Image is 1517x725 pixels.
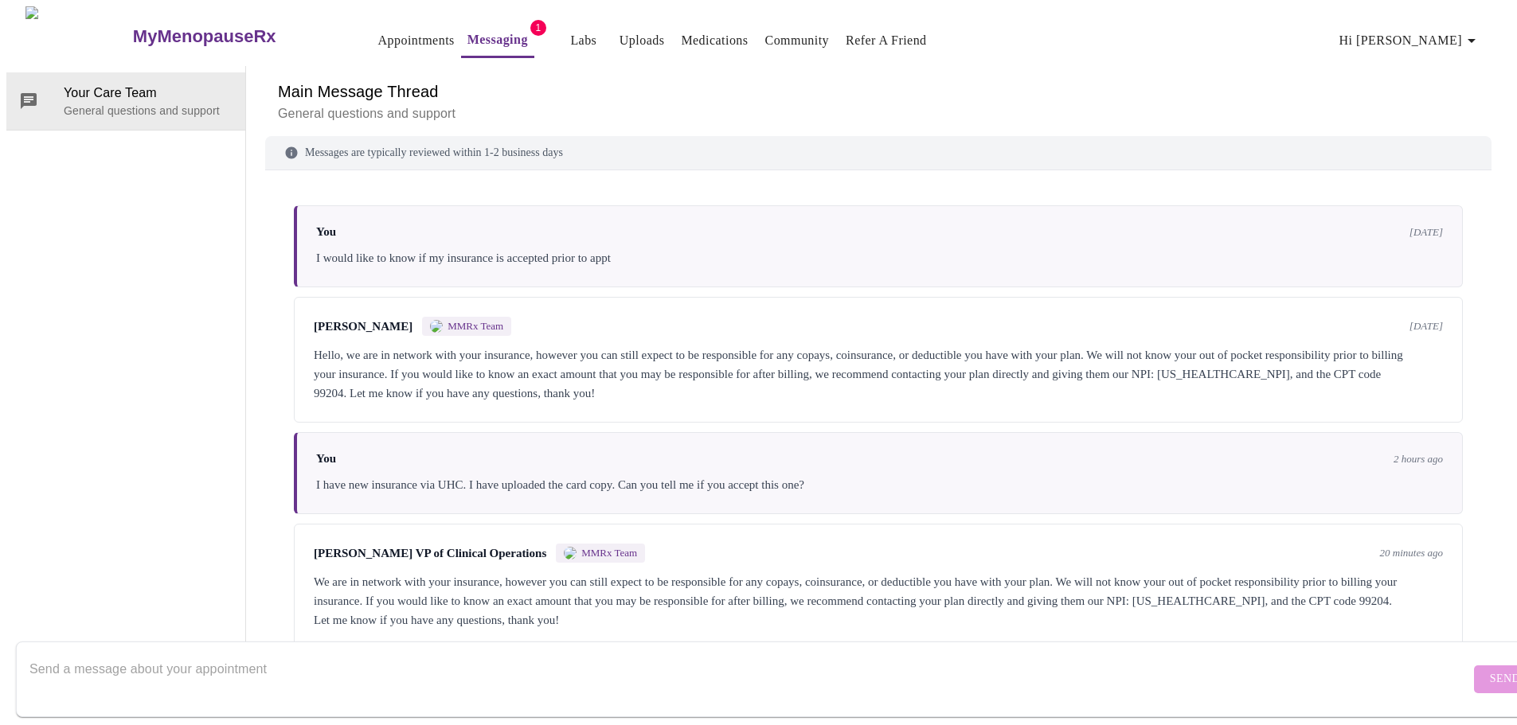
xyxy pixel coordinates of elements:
[759,25,836,57] button: Community
[1409,320,1443,333] span: [DATE]
[314,320,412,333] span: [PERSON_NAME]
[133,26,276,47] h3: MyMenopauseRx
[1380,547,1443,559] span: 20 minutes ago
[674,25,754,57] button: Medications
[6,72,245,130] div: Your Care TeamGeneral questions and support
[278,79,1479,104] h6: Main Message Thread
[681,29,748,52] a: Medications
[64,103,233,119] p: General questions and support
[1339,29,1481,52] span: Hi [PERSON_NAME]
[314,547,546,560] span: [PERSON_NAME] VP of Clinical Operations
[29,653,1470,704] textarea: Send a message about your appointment
[378,29,455,52] a: Appointments
[278,104,1479,123] p: General questions and support
[461,24,534,58] button: Messaging
[530,20,546,36] span: 1
[613,25,671,57] button: Uploads
[316,225,336,239] span: You
[314,345,1443,403] div: Hello, we are in network with your insurance, however you can still expect to be responsible for ...
[1333,25,1488,57] button: Hi [PERSON_NAME]
[620,29,665,52] a: Uploads
[581,547,637,559] span: MMRx Team
[64,84,233,103] span: Your Care Team
[1409,226,1443,239] span: [DATE]
[564,547,577,559] img: MMRX
[372,25,461,57] button: Appointments
[570,29,596,52] a: Labs
[430,320,443,333] img: MMRX
[765,29,830,52] a: Community
[265,136,1492,170] div: Messages are typically reviewed within 1-2 business days
[316,248,1443,267] div: I would like to know if my insurance is accepted prior to appt
[839,25,933,57] button: Refer a Friend
[467,29,528,51] a: Messaging
[558,25,609,57] button: Labs
[25,6,131,66] img: MyMenopauseRx Logo
[846,29,927,52] a: Refer a Friend
[131,9,339,64] a: MyMenopauseRx
[316,475,1443,494] div: I have new insurance via UHC. I have uploaded the card copy. Can you tell me if you accept this one?
[316,452,336,466] span: You
[314,572,1443,630] div: We are in network with your insurance, however you can still expect to be responsible for any cop...
[1394,453,1443,466] span: 2 hours ago
[448,320,503,333] span: MMRx Team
